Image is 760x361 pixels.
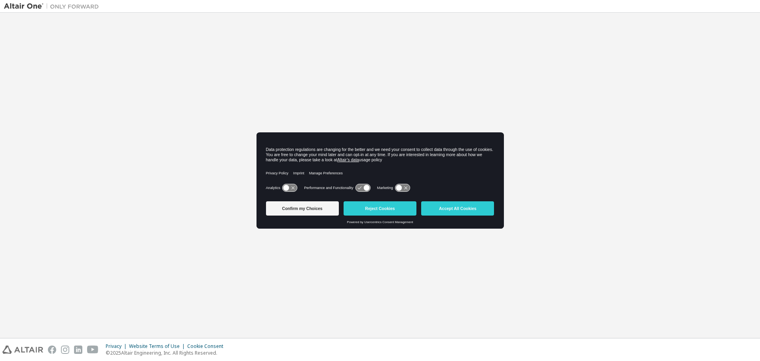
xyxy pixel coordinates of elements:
img: youtube.svg [87,346,99,354]
div: Website Terms of Use [129,343,187,350]
img: Altair One [4,2,103,10]
div: Privacy [106,343,129,350]
img: linkedin.svg [74,346,82,354]
img: facebook.svg [48,346,56,354]
p: © 2025 Altair Engineering, Inc. All Rights Reserved. [106,350,228,356]
div: Cookie Consent [187,343,228,350]
img: altair_logo.svg [2,346,43,354]
img: instagram.svg [61,346,69,354]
